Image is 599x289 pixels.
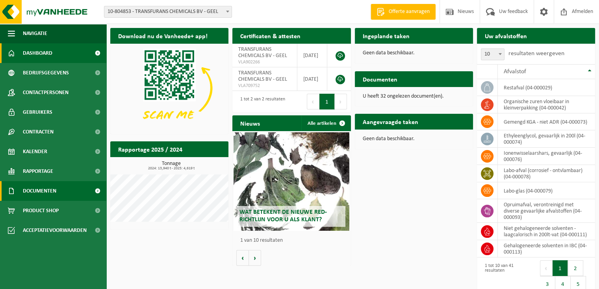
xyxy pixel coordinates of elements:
img: Download de VHEPlus App [110,44,228,132]
button: Volgende [249,250,261,266]
span: Rapportage [23,161,53,181]
td: organische zuren vloeibaar in kleinverpakking (04-000042) [498,96,595,113]
button: Previous [540,260,553,276]
p: Geen data beschikbaar. [363,136,465,142]
span: Documenten [23,181,56,201]
button: 1 [319,94,335,109]
td: niet gehalogeneerde solventen - laagcalorisch in 200lt-vat (04-000111) [498,223,595,240]
span: TRANSFURANS CHEMICALS BV - GEEL [238,70,287,82]
h2: Rapportage 2025 / 2024 [110,141,190,157]
span: Product Shop [23,201,59,220]
span: TRANSFURANS CHEMICALS BV - GEEL [238,46,287,59]
span: Kalender [23,142,47,161]
p: Geen data beschikbaar. [363,50,465,56]
a: Wat betekent de nieuwe RED-richtlijn voor u als klant? [234,132,349,231]
span: 2024: 13,940 t - 2025: 4,619 t [114,167,228,170]
td: labo-afval (corrosief - ontvlambaar) (04-000078) [498,165,595,182]
div: 1 tot 2 van 2 resultaten [236,93,285,110]
span: 10 [481,48,504,60]
button: Vorige [236,250,249,266]
td: opruimafval, verontreinigd met diverse gevaarlijke afvalstoffen (04-000093) [498,199,595,223]
a: Offerte aanvragen [371,4,436,20]
p: 1 van 10 resultaten [240,238,347,243]
span: Acceptatievoorwaarden [23,220,87,240]
button: 2 [568,260,583,276]
h2: Certificaten & attesten [232,28,308,43]
span: VLA902266 [238,59,291,65]
td: gehalogeneerde solventen in IBC (04-000113) [498,240,595,258]
span: Contracten [23,122,54,142]
button: Next [335,94,347,109]
p: U heeft 32 ongelezen document(en). [363,94,465,99]
span: 10-804853 - TRANSFURANS CHEMICALS BV - GEEL [104,6,232,17]
button: Previous [307,94,319,109]
h2: Nieuws [232,115,268,131]
a: Alle artikelen [301,115,350,131]
h2: Download nu de Vanheede+ app! [110,28,215,43]
label: resultaten weergeven [508,50,564,57]
a: Bekijk rapportage [170,157,228,172]
td: labo-glas (04-000079) [498,182,595,199]
span: Offerte aanvragen [387,8,432,16]
h2: Documenten [355,71,405,87]
h2: Ingeplande taken [355,28,417,43]
td: restafval (04-000029) [498,79,595,96]
span: Wat betekent de nieuwe RED-richtlijn voor u als klant? [239,209,327,223]
span: Bedrijfsgegevens [23,63,69,83]
span: Afvalstof [504,69,526,75]
span: Contactpersonen [23,83,69,102]
h2: Aangevraagde taken [355,114,426,129]
span: 10 [481,49,504,60]
td: [DATE] [297,67,327,91]
td: gemengd KGA - niet ADR (04-000073) [498,113,595,130]
td: [DATE] [297,44,327,67]
h2: Uw afvalstoffen [477,28,535,43]
button: 1 [553,260,568,276]
td: ionenwisselaarshars, gevaarlijk (04-000076) [498,148,595,165]
span: VLA709752 [238,83,291,89]
span: Dashboard [23,43,52,63]
td: ethyleenglycol, gevaarlijk in 200l (04-000074) [498,130,595,148]
span: 10-804853 - TRANSFURANS CHEMICALS BV - GEEL [104,6,232,18]
h3: Tonnage [114,161,228,170]
span: Gebruikers [23,102,52,122]
span: Navigatie [23,24,47,43]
